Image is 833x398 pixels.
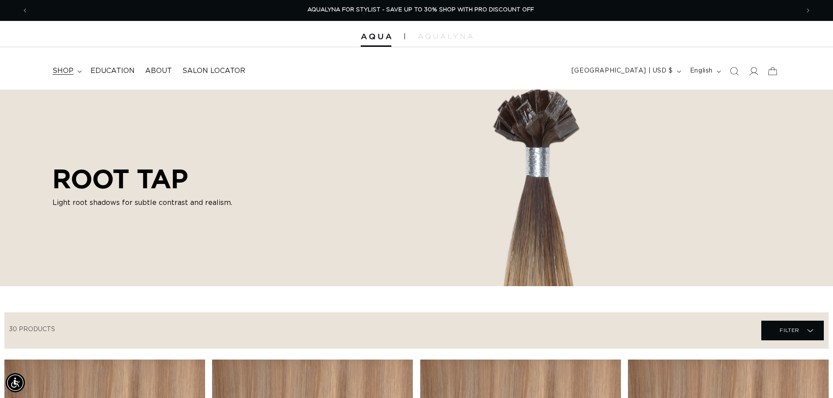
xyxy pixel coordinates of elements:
span: Filter [780,322,799,339]
img: Aqua Hair Extensions [361,34,391,40]
button: English [685,63,725,80]
h2: ROOT TAP [52,163,249,194]
span: [GEOGRAPHIC_DATA] | USD $ [572,66,673,76]
a: Salon Locator [177,61,251,81]
span: shop [52,66,73,76]
span: 30 products [9,326,55,332]
span: Education [91,66,135,76]
button: [GEOGRAPHIC_DATA] | USD $ [566,63,685,80]
span: About [145,66,172,76]
button: Next announcement [798,2,818,19]
summary: Filter [761,321,824,340]
img: aqualyna.com [418,34,473,39]
a: About [140,61,177,81]
button: Previous announcement [15,2,35,19]
div: Accessibility Menu [6,373,25,392]
a: Education [85,61,140,81]
span: AQUALYNA FOR STYLIST - SAVE UP TO 30% SHOP WITH PRO DISCOUNT OFF [307,7,534,13]
summary: shop [47,61,85,81]
summary: Search [725,62,744,81]
span: Salon Locator [182,66,245,76]
p: Light root shadows for subtle contrast and realism. [52,197,249,208]
span: English [690,66,713,76]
